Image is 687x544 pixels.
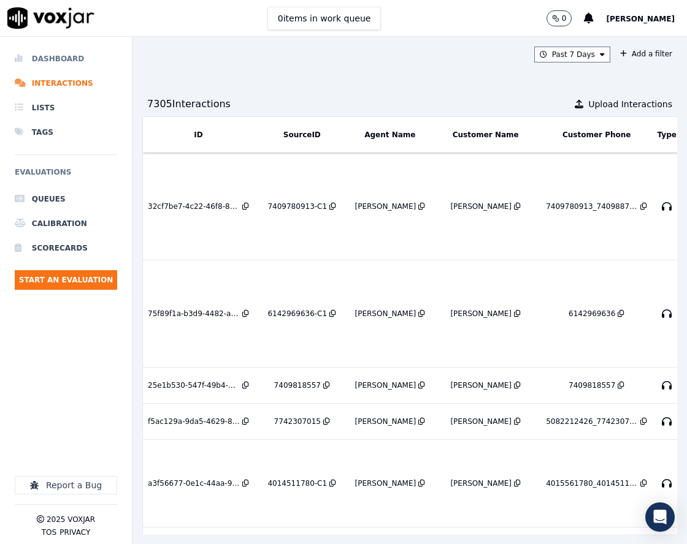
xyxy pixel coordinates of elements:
button: Upload Interactions [575,98,672,110]
div: 32cf7be7-4c22-46f8-8b18-1b564a22157a [148,202,240,211]
div: 6142969636 [569,309,615,319]
button: TOS [42,527,56,537]
div: [PERSON_NAME] [355,417,416,426]
div: [PERSON_NAME] [450,417,512,426]
img: voxjar logo [7,7,94,29]
span: [PERSON_NAME] [606,15,675,23]
button: 0items in work queue [267,7,382,30]
a: Lists [15,96,117,120]
button: Customer Name [453,130,519,140]
button: 0 [547,10,572,26]
div: [PERSON_NAME] [355,380,416,390]
a: Dashboard [15,47,117,71]
button: [PERSON_NAME] [606,11,687,26]
div: 7409818557 [569,380,615,390]
button: Agent Name [364,130,415,140]
h6: Evaluations [15,165,117,187]
div: 7305 Interaction s [147,97,231,111]
div: Open Intercom Messenger [645,502,675,532]
div: 4014511780-C1 [267,478,327,488]
div: [PERSON_NAME] [355,478,416,488]
div: [PERSON_NAME] [450,478,512,488]
p: 0 [562,13,567,23]
div: 4015561780_4014511780 [546,478,638,488]
div: [PERSON_NAME] [355,202,416,211]
div: [PERSON_NAME] [450,380,512,390]
div: 7409818557 [274,380,321,390]
div: 7742307015 [274,417,321,426]
div: f5ac129a-9da5-4629-88d5-ff08f9f86aad [148,417,240,426]
a: Calibration [15,211,117,236]
p: 2025 Voxjar [47,515,95,524]
div: a3f56677-0e1c-44aa-9c37-d198d99292f4 [148,478,240,488]
button: 0 [547,10,585,26]
div: 75f89f1a-b3d9-4482-a44f-b6f29530a027 [148,309,240,319]
div: 6142969636-C1 [267,309,327,319]
a: Interactions [15,71,117,96]
div: 25e1b530-547f-49b4-b5b2-ca27abfcad5e [148,380,240,390]
div: [PERSON_NAME] [355,309,416,319]
button: Type [658,130,677,140]
a: Tags [15,120,117,145]
button: Customer Phone [562,130,631,140]
a: Queues [15,187,117,211]
div: [PERSON_NAME] [450,309,512,319]
div: [PERSON_NAME] [450,202,512,211]
button: Privacy [59,527,90,537]
button: Start an Evaluation [15,270,117,290]
span: Upload Interactions [588,98,672,110]
button: ID [194,130,202,140]
button: Past 7 Days [534,47,610,62]
button: SourceID [283,130,321,140]
div: 7409780913-C1 [267,202,327,211]
div: 7409780913_7409887408 [546,202,638,211]
button: Add a filter [615,47,677,61]
button: Report a Bug [15,476,117,494]
div: 5082212426_7742307015 [546,417,638,426]
a: Scorecards [15,236,117,260]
